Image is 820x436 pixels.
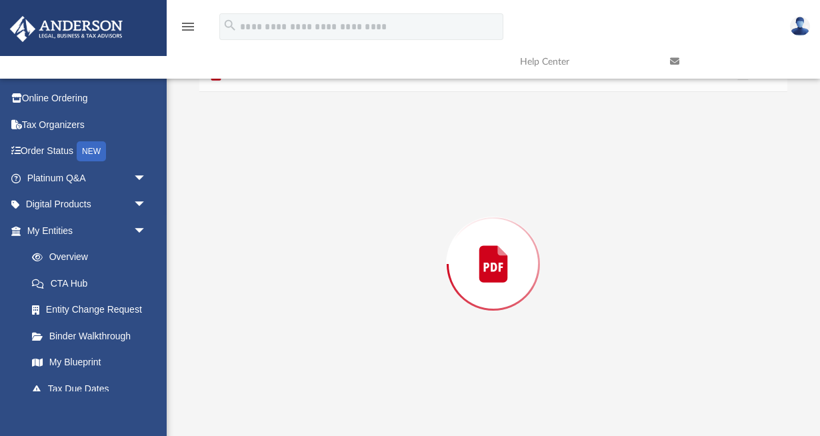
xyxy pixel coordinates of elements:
[9,165,167,191] a: Platinum Q&Aarrow_drop_down
[9,138,167,165] a: Order StatusNEW
[19,244,167,271] a: Overview
[9,191,167,218] a: Digital Productsarrow_drop_down
[133,191,160,219] span: arrow_drop_down
[9,85,167,112] a: Online Ordering
[180,25,196,35] a: menu
[9,111,167,138] a: Tax Organizers
[19,349,160,376] a: My Blueprint
[19,270,167,297] a: CTA Hub
[133,217,160,245] span: arrow_drop_down
[180,19,196,35] i: menu
[790,17,810,36] img: User Pic
[199,57,787,436] div: Preview
[19,375,167,402] a: Tax Due Dates
[510,35,660,88] a: Help Center
[223,18,237,33] i: search
[133,165,160,192] span: arrow_drop_down
[19,323,167,349] a: Binder Walkthrough
[9,217,167,244] a: My Entitiesarrow_drop_down
[6,16,127,42] img: Anderson Advisors Platinum Portal
[77,141,106,161] div: NEW
[19,297,167,323] a: Entity Change Request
